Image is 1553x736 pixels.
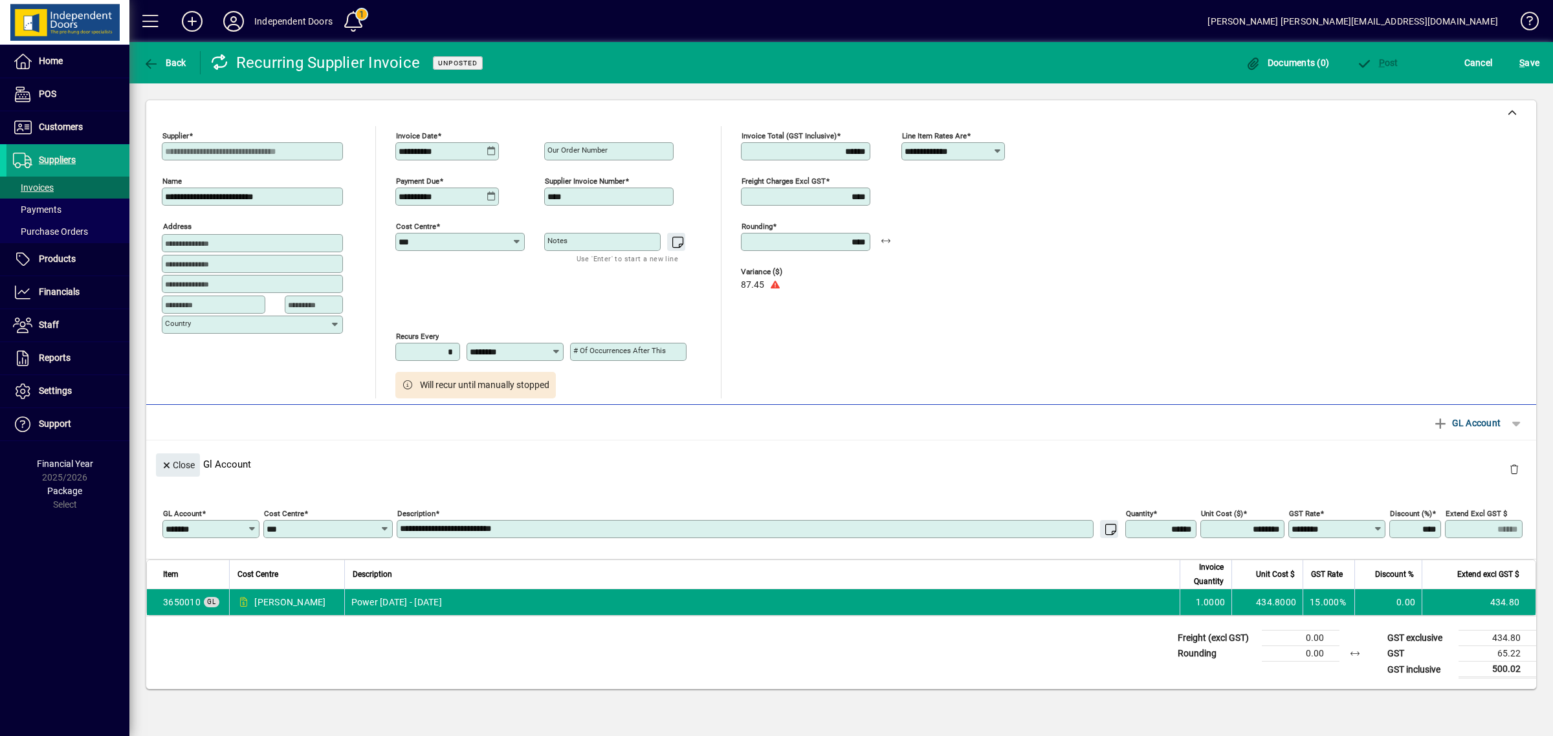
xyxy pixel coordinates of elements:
a: Home [6,45,129,78]
a: Customers [6,111,129,144]
td: GST [1381,646,1459,662]
span: Financials [39,287,80,297]
span: Payments [13,204,61,215]
span: Item [163,567,179,581]
mat-label: Invoice date [396,131,437,140]
mat-label: Invoice Total (GST inclusive) [742,131,837,140]
div: Recurring Supplier Invoice [210,52,421,73]
a: Staff [6,309,129,341]
span: Customers [39,122,83,132]
span: Back [143,58,186,68]
td: Rounding [1171,646,1262,662]
span: Financial Year [37,459,93,469]
span: Purchase Orders [13,226,88,237]
button: Post [1353,51,1402,74]
mat-label: Supplier invoice number [545,177,625,186]
span: Close [161,455,195,476]
td: 0.00 [1354,589,1422,615]
span: Will recur until manually stopped [420,378,549,392]
mat-label: Our order number [547,146,608,155]
mat-label: Cost Centre [264,509,304,518]
a: Invoices [6,177,129,199]
mat-hint: Use 'Enter' to start a new line [577,251,678,266]
span: Extend excl GST $ [1457,567,1519,581]
td: 0.00 [1262,631,1339,646]
a: Financials [6,276,129,308]
app-page-header-button: Delete [1499,463,1530,475]
mat-label: Payment due [396,177,439,186]
span: Reports [39,352,71,363]
mat-label: Rounding [742,222,773,231]
td: 500.02 [1459,662,1536,678]
mat-label: Country [165,319,191,328]
span: Package [47,486,82,496]
span: Cost Centre [237,567,278,581]
a: Reports [6,342,129,374]
a: Products [6,243,129,276]
span: Cancel [1464,52,1493,73]
button: Close [156,453,200,477]
td: 65.22 [1459,646,1536,662]
td: 0.00 [1262,646,1339,662]
mat-label: Recurs every [396,332,439,341]
a: Knowledge Base [1511,3,1537,45]
td: 434.80 [1459,631,1536,646]
app-page-header-button: Close [153,459,203,470]
span: Unposted [438,59,478,67]
button: Documents (0) [1242,51,1332,74]
mat-label: Quantity [1126,509,1153,518]
mat-label: Name [162,177,182,186]
td: 1.0000 [1180,589,1231,615]
span: Home [39,56,63,66]
span: [PERSON_NAME] [254,596,325,609]
a: POS [6,78,129,111]
td: GST exclusive [1381,631,1459,646]
a: Support [6,408,129,440]
span: Products [39,254,76,264]
mat-label: GL Account [163,509,202,518]
td: 15.000% [1303,589,1354,615]
span: Discount % [1375,567,1414,581]
td: GST inclusive [1381,662,1459,678]
button: Add [171,10,213,33]
td: 434.8000 [1231,589,1303,615]
span: Description [353,567,392,581]
button: Back [140,51,190,74]
mat-label: Notes [547,236,567,245]
mat-label: Supplier [162,131,189,140]
a: Settings [6,375,129,407]
div: [PERSON_NAME] [PERSON_NAME][EMAIL_ADDRESS][DOMAIN_NAME] [1207,11,1498,32]
span: Unit Cost $ [1256,567,1295,581]
span: S [1519,58,1525,68]
span: POS [39,89,56,99]
span: Variance ($) [741,268,819,276]
mat-label: Discount (%) [1390,509,1432,518]
app-page-header-button: Back [129,51,201,74]
mat-label: Unit Cost ($) [1201,509,1243,518]
mat-label: Freight charges excl GST [742,177,826,186]
mat-label: Line item rates are [902,131,967,140]
div: Gl Account [146,440,1536,488]
span: Staff [39,319,59,330]
span: Electricity & Water [163,596,201,609]
div: Independent Doors [254,11,333,32]
button: Cancel [1461,51,1496,74]
span: Suppliers [39,155,76,165]
span: GST Rate [1311,567,1343,581]
button: GL Account [1426,411,1507,435]
td: Power [DATE] - [DATE] [344,589,1180,615]
span: GL [207,598,216,605]
td: Freight (excl GST) [1171,631,1262,646]
span: P [1379,58,1385,68]
button: Delete [1499,453,1530,484]
mat-label: GST rate [1289,509,1320,518]
mat-label: Cost Centre [396,222,436,231]
button: Profile [213,10,254,33]
span: GL Account [1433,413,1501,433]
span: 87.45 [741,280,764,290]
mat-label: Extend excl GST $ [1446,509,1507,518]
button: Save [1516,51,1543,74]
span: Documents (0) [1245,58,1329,68]
mat-label: Description [397,509,435,518]
a: Payments [6,199,129,221]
